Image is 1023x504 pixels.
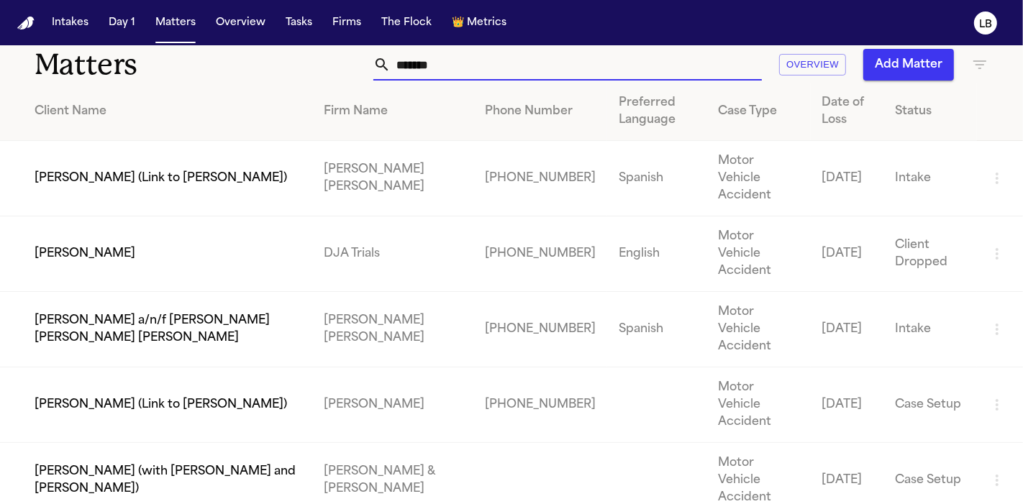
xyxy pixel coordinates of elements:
[883,292,977,367] td: Intake
[607,216,706,292] td: English
[35,47,297,83] h1: Matters
[473,292,607,367] td: [PHONE_NUMBER]
[280,10,318,36] button: Tasks
[706,292,810,367] td: Motor Vehicle Accident
[103,10,141,36] button: Day 1
[883,367,977,443] td: Case Setup
[324,103,462,120] div: Firm Name
[35,103,301,120] div: Client Name
[718,103,799,120] div: Case Type
[883,216,977,292] td: Client Dropped
[485,103,596,120] div: Phone Number
[473,141,607,216] td: [PHONE_NUMBER]
[706,216,810,292] td: Motor Vehicle Accident
[706,141,810,216] td: Motor Vehicle Accident
[473,216,607,292] td: [PHONE_NUMBER]
[706,367,810,443] td: Motor Vehicle Accident
[312,292,473,367] td: [PERSON_NAME] [PERSON_NAME]
[17,17,35,30] a: Home
[473,367,607,443] td: [PHONE_NUMBER]
[312,216,473,292] td: DJA Trials
[312,141,473,216] td: [PERSON_NAME] [PERSON_NAME]
[811,292,884,367] td: [DATE]
[446,10,512,36] button: crownMetrics
[822,94,873,129] div: Date of Loss
[210,10,271,36] button: Overview
[811,216,884,292] td: [DATE]
[619,94,695,129] div: Preferred Language
[607,141,706,216] td: Spanish
[883,141,977,216] td: Intake
[895,103,965,120] div: Status
[811,367,884,443] td: [DATE]
[17,17,35,30] img: Finch Logo
[811,141,884,216] td: [DATE]
[312,367,473,443] td: [PERSON_NAME]
[376,10,437,36] button: The Flock
[863,49,954,81] button: Add Matter
[46,10,94,36] button: Intakes
[327,10,367,36] button: Firms
[607,292,706,367] td: Spanish
[779,54,846,76] button: Overview
[150,10,201,36] button: Matters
